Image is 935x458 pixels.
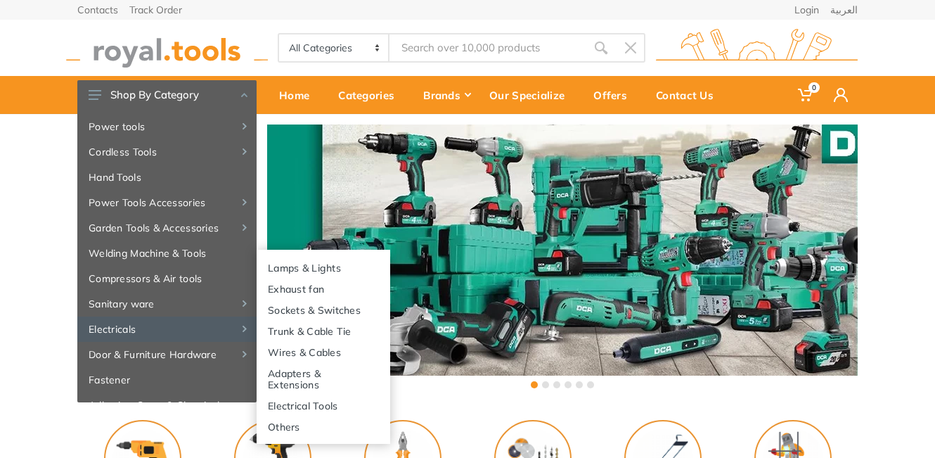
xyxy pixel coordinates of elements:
a: Track Order [129,5,182,15]
button: Shop By Category [77,80,257,110]
a: Our Specialize [479,76,583,114]
div: Our Specialize [479,80,583,110]
a: Offers [583,76,646,114]
div: Home [269,80,328,110]
a: Others [257,416,390,437]
select: Category [279,34,389,61]
a: Power Tools Accessories [77,190,257,215]
a: Home [269,76,328,114]
a: Fastener [77,367,257,393]
a: Exhaust fan [257,278,390,299]
a: Garden Tools & Accessories [77,215,257,241]
div: Brands [413,80,479,110]
a: Power tools [77,114,257,139]
a: Categories [328,76,413,114]
div: Contact Us [646,80,733,110]
a: Trunk & Cable Tie [257,320,390,341]
a: Electricals [77,317,257,342]
a: Sockets & Switches [257,299,390,320]
a: Welding Machine & Tools [77,241,257,266]
a: Hand Tools [77,165,257,190]
a: Electrical Tools [257,395,390,416]
div: Offers [583,80,646,110]
a: العربية [830,5,858,15]
a: Compressors & Air tools [77,266,257,291]
a: Contacts [77,5,118,15]
img: royal.tools Logo [66,29,268,68]
input: Site search [389,33,586,63]
img: royal.tools Logo [656,29,858,68]
div: Categories [328,80,413,110]
a: 0 [788,76,824,114]
span: 0 [808,82,820,93]
a: Door & Furniture Hardware [77,342,257,367]
a: Login [794,5,819,15]
a: Lamps & Lights [257,257,390,278]
a: Contact Us [646,76,733,114]
a: Sanitary ware [77,291,257,317]
a: Wires & Cables [257,341,390,362]
a: Adhesive, Spray & Chemical [77,393,257,418]
a: Adapters & Extensions [257,362,390,395]
a: Cordless Tools [77,139,257,165]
